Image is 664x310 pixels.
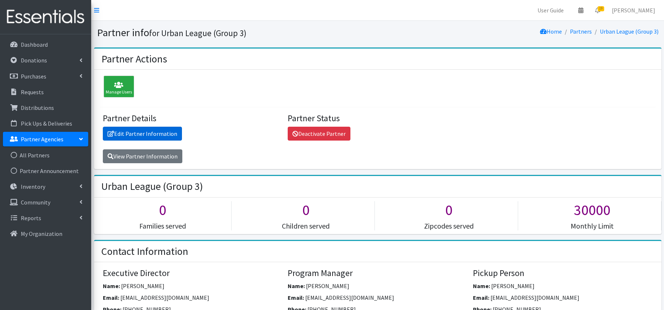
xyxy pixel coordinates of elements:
span: [EMAIL_ADDRESS][DOMAIN_NAME] [120,294,209,301]
h4: Partner Details [103,113,283,124]
h5: Children served [237,222,374,230]
a: Home [540,28,562,35]
h4: Executive Director [103,268,283,279]
span: [PERSON_NAME] [121,282,164,290]
label: Email: [103,293,119,302]
h2: Contact Information [101,245,188,258]
a: [PERSON_NAME] [606,3,661,18]
p: Purchases [21,73,46,80]
span: [PERSON_NAME] [306,282,349,290]
h4: Partner Status [288,113,467,124]
a: Purchases [3,69,88,84]
img: HumanEssentials [3,5,88,29]
p: Distributions [21,104,54,111]
label: Email: [473,293,489,302]
p: Partner Agencies [21,135,63,143]
span: [EMAIL_ADDRESS][DOMAIN_NAME] [490,294,579,301]
a: Urban League (Group 3) [600,28,659,35]
span: 19 [598,6,604,11]
p: Inventory [21,183,45,190]
label: Name: [288,282,305,290]
div: Manage Users [104,76,134,97]
a: Deactivate Partner [288,127,350,141]
a: Manage Users [100,84,134,91]
span: [EMAIL_ADDRESS][DOMAIN_NAME] [305,294,394,301]
a: All Partners [3,148,88,162]
a: Edit Partner Information [103,127,182,141]
a: Partners [570,28,592,35]
a: 19 [589,3,606,18]
h4: Pickup Person [473,268,653,279]
h2: Partner Actions [101,53,167,65]
a: User Guide [532,3,570,18]
p: Donations [21,57,47,64]
a: Donations [3,53,88,68]
p: Pick Ups & Deliveries [21,120,72,127]
h2: Urban League (Group 3) [101,180,203,193]
h5: Monthly Limit [524,222,661,230]
span: [PERSON_NAME] [491,282,535,290]
label: Email: [288,293,304,302]
h1: 30000 [524,201,661,219]
a: Inventory [3,179,88,194]
p: Community [21,199,50,206]
label: Name: [473,282,490,290]
p: My Organization [21,230,62,237]
label: Name: [103,282,120,290]
a: My Organization [3,226,88,241]
small: for Urban League (Group 3) [149,28,246,38]
a: Community [3,195,88,210]
h1: 0 [237,201,374,219]
h5: Zipcodes served [380,222,518,230]
a: Requests [3,85,88,99]
p: Reports [21,214,41,222]
a: Dashboard [3,37,88,52]
h5: Families served [94,222,232,230]
p: Requests [21,88,44,96]
h1: Partner info [97,26,375,39]
a: Distributions [3,100,88,115]
h1: 0 [380,201,518,219]
a: Reports [3,211,88,225]
h1: 0 [94,201,232,219]
a: Pick Ups & Deliveries [3,116,88,131]
h4: Program Manager [288,268,467,279]
a: Partner Announcement [3,164,88,178]
a: Partner Agencies [3,132,88,146]
a: View Partner Information [103,149,182,163]
p: Dashboard [21,41,48,48]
